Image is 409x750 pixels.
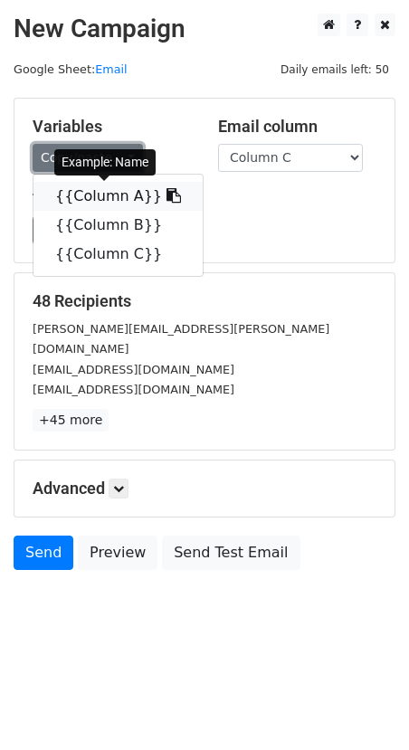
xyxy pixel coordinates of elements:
h5: 48 Recipients [33,291,376,311]
a: +45 more [33,409,109,432]
iframe: Chat Widget [319,663,409,750]
a: {{Column B}} [33,211,203,240]
a: Send Test Email [162,536,300,570]
a: Copy/paste... [33,144,143,172]
small: [EMAIL_ADDRESS][DOMAIN_NAME] [33,363,234,376]
div: Example: Name [54,149,156,176]
a: {{Column A}} [33,182,203,211]
a: Send [14,536,73,570]
h2: New Campaign [14,14,395,44]
a: Email [95,62,127,76]
small: [EMAIL_ADDRESS][DOMAIN_NAME] [33,383,234,396]
a: Daily emails left: 50 [274,62,395,76]
a: Preview [78,536,157,570]
small: Google Sheet: [14,62,128,76]
small: [PERSON_NAME][EMAIL_ADDRESS][PERSON_NAME][DOMAIN_NAME] [33,322,329,356]
h5: Advanced [33,479,376,498]
h5: Variables [33,117,191,137]
span: Daily emails left: 50 [274,60,395,80]
a: {{Column C}} [33,240,203,269]
h5: Email column [218,117,376,137]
